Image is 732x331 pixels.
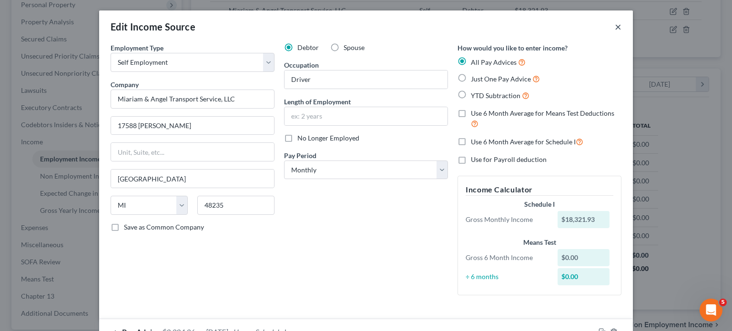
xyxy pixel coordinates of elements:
[285,70,447,89] input: --
[471,91,520,100] span: YTD Subtraction
[111,170,274,188] input: Enter city...
[344,43,365,51] span: Spouse
[461,272,553,281] div: ÷ 6 months
[471,155,547,163] span: Use for Payroll deduction
[124,223,204,231] span: Save as Common Company
[284,151,316,160] span: Pay Period
[197,196,274,215] input: Enter zip...
[284,97,351,107] label: Length of Employment
[558,268,610,285] div: $0.00
[111,44,163,52] span: Employment Type
[466,200,613,209] div: Schedule I
[471,138,576,146] span: Use 6 Month Average for Schedule I
[457,43,568,53] label: How would you like to enter income?
[471,109,614,117] span: Use 6 Month Average for Means Test Deductions
[297,134,359,142] span: No Longer Employed
[558,249,610,266] div: $0.00
[719,299,727,306] span: 5
[700,299,722,321] iframe: Intercom live chat
[461,253,553,262] div: Gross 6 Month Income
[471,75,531,83] span: Just One Pay Advice
[111,117,274,135] input: Enter address...
[111,20,195,33] div: Edit Income Source
[111,90,274,109] input: Search company by name...
[285,107,447,125] input: ex: 2 years
[466,238,613,247] div: Means Test
[284,60,319,70] label: Occupation
[297,43,319,51] span: Debtor
[466,184,613,196] h5: Income Calculator
[615,21,621,32] button: ×
[471,58,517,66] span: All Pay Advices
[111,80,139,89] span: Company
[461,215,553,224] div: Gross Monthly Income
[111,143,274,161] input: Unit, Suite, etc...
[558,211,610,228] div: $18,321.93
